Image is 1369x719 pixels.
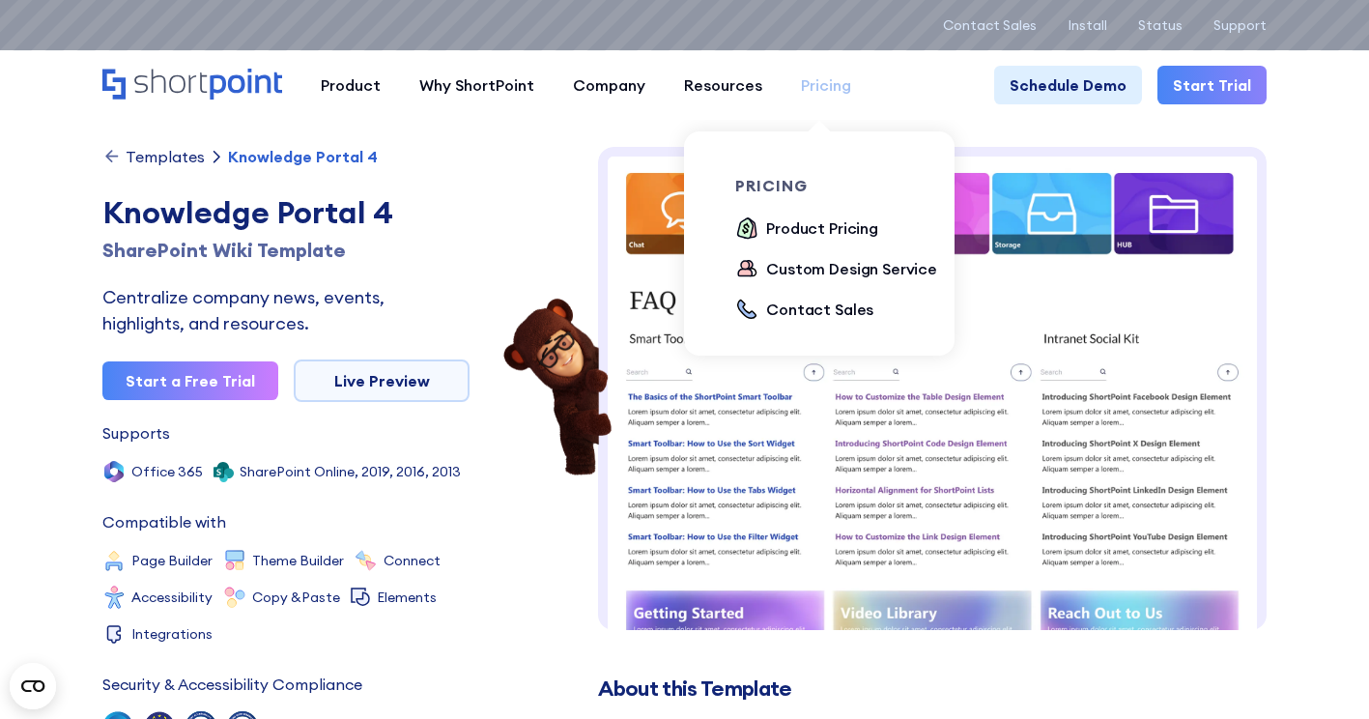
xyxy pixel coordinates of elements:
[102,425,170,441] div: Supports
[102,284,470,336] div: Centralize company news, events, highlights, and resources.
[102,514,226,530] div: Compatible with
[102,676,362,692] div: Security & Accessibility Compliance
[102,236,470,265] h1: SharePoint Wiki Template
[554,66,665,104] a: Company
[321,73,381,97] div: Product
[735,216,878,242] a: Product Pricing
[994,66,1142,104] a: Schedule Demo
[252,590,340,604] div: Copy &Paste
[943,17,1037,33] a: Contact Sales
[301,66,400,104] a: Product
[766,257,937,280] div: Custom Design Service
[782,66,870,104] a: Pricing
[766,216,878,240] div: Product Pricing
[102,189,470,236] div: Knowledge Portal 4
[131,590,213,604] div: Accessibility
[735,298,873,323] a: Contact Sales
[665,66,782,104] a: Resources
[102,361,278,400] a: Start a Free Trial
[10,663,56,709] button: Open CMP widget
[801,73,851,97] div: Pricing
[126,149,205,164] div: Templates
[1157,66,1267,104] a: Start Trial
[102,69,282,101] a: Home
[131,554,213,567] div: Page Builder
[294,359,470,402] a: Live Preview
[102,147,205,166] a: Templates
[377,590,437,604] div: Elements
[735,257,937,282] a: Custom Design Service
[1138,17,1183,33] a: Status
[684,73,762,97] div: Resources
[1272,626,1369,719] iframe: Chat Widget
[131,465,203,478] div: Office 365
[766,298,873,321] div: Contact Sales
[1213,17,1267,33] a: Support
[419,73,534,97] div: Why ShortPoint
[131,627,213,641] div: Integrations
[598,676,1266,701] h2: About this Template
[228,149,378,164] div: Knowledge Portal 4
[400,66,554,104] a: Why ShortPoint
[240,465,461,478] div: SharePoint Online, 2019, 2016, 2013
[573,73,645,97] div: Company
[384,554,441,567] div: Connect
[1068,17,1107,33] a: Install
[252,554,344,567] div: Theme Builder
[735,178,952,193] div: pricing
